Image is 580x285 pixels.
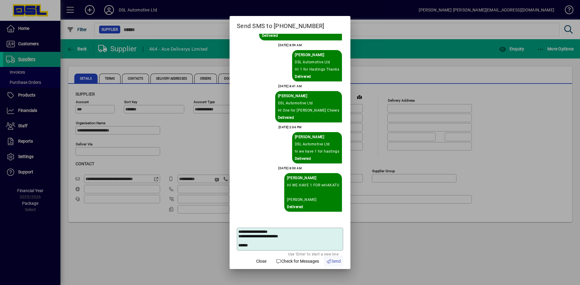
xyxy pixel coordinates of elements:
[278,165,302,172] div: [DATE] 8:03 AM
[256,258,266,264] span: Close
[252,256,271,267] button: Close
[278,114,340,121] div: Delivered
[295,141,340,155] div: DSL Automotive Ltd hi we have 1 for hastings
[287,203,339,211] div: Delivered
[279,124,302,131] div: [DATE] 2:34 PM
[262,32,340,39] div: Delivered
[276,258,319,264] span: Check for Messages
[295,51,339,59] div: Sent By
[326,258,341,264] span: Send
[273,256,321,267] button: Check for Messages
[295,133,340,141] div: Sent By
[278,83,302,90] div: [DATE] 8:41 AM
[230,16,350,33] h2: Send SMS to [PHONE_NUMBER]
[295,155,340,162] div: Delivered
[287,182,339,203] div: HI WE HAVE 1 FOR wHAKATU [PERSON_NAME]
[278,100,340,114] div: DSL Automotive Ltd Hi One for [PERSON_NAME] Cheers
[278,42,302,49] div: [DATE] 8:59 AM
[288,251,338,257] mat-hint: Use 'Enter' to start a new line
[295,59,339,73] div: DSL Automotive Ltd Hi 1 for Hastings Thanks
[324,256,343,267] button: Send
[278,92,340,100] div: Sent By
[287,174,339,182] div: Sent By
[295,73,339,80] div: Delivered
